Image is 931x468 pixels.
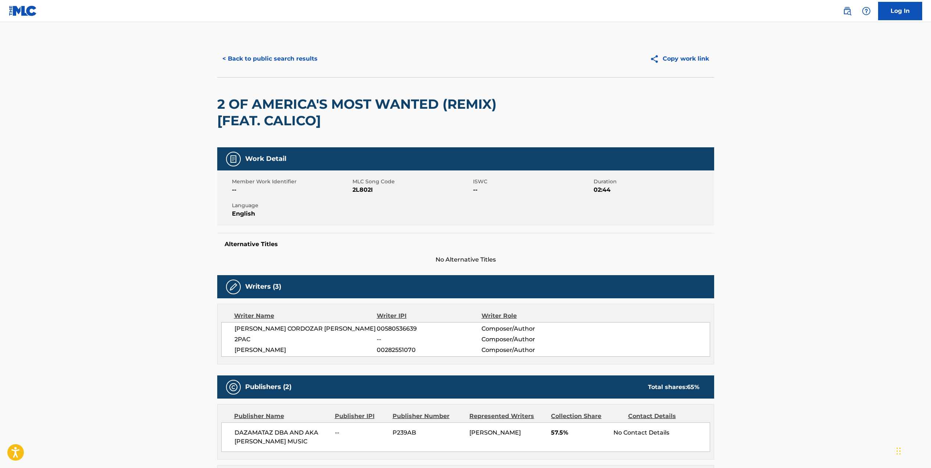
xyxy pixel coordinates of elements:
[551,428,608,437] span: 57.5%
[650,54,663,64] img: Copy work link
[352,186,471,194] span: 2L802I
[473,186,592,194] span: --
[645,50,714,68] button: Copy work link
[481,312,577,320] div: Writer Role
[896,440,901,462] div: Drag
[225,241,707,248] h5: Alternative Titles
[217,96,515,129] h2: 2 OF AMERICA'S MOST WANTED (REMIX) [FEAT. CALICO]
[859,4,874,18] div: Help
[232,209,351,218] span: English
[234,346,377,354] span: [PERSON_NAME]
[840,4,855,18] a: Public Search
[234,324,377,333] span: [PERSON_NAME] CORDOZAR [PERSON_NAME]
[245,155,286,163] h5: Work Detail
[469,429,521,436] span: [PERSON_NAME]
[234,412,329,421] div: Publisher Name
[234,335,377,344] span: 2PAC
[245,282,281,291] h5: Writers (3)
[648,383,699,392] div: Total shares:
[377,324,481,333] span: 00580536639
[393,412,464,421] div: Publisher Number
[894,433,931,468] iframe: Chat Widget
[594,186,712,194] span: 02:44
[393,428,464,437] span: P239AB
[551,412,622,421] div: Collection Share
[843,7,852,15] img: search
[232,202,351,209] span: Language
[862,7,871,15] img: help
[481,346,577,354] span: Composer/Author
[687,384,699,390] span: 65 %
[481,324,577,333] span: Composer/Author
[473,178,592,186] span: ISWC
[335,412,387,421] div: Publisher IPI
[245,383,291,391] h5: Publishers (2)
[628,412,699,421] div: Contact Details
[232,186,351,194] span: --
[229,155,238,163] img: Work Detail
[377,335,481,344] span: --
[377,346,481,354] span: 00282551070
[594,178,712,186] span: Duration
[878,2,922,20] a: Log In
[335,428,387,437] span: --
[217,255,714,264] span: No Alternative Titles
[613,428,709,437] div: No Contact Details
[234,312,377,320] div: Writer Name
[481,335,577,344] span: Composer/Author
[352,178,471,186] span: MLC Song Code
[229,383,238,392] img: Publishers
[232,178,351,186] span: Member Work Identifier
[229,282,238,291] img: Writers
[217,50,323,68] button: < Back to public search results
[469,412,545,421] div: Represented Writers
[377,312,481,320] div: Writer IPI
[9,6,37,16] img: MLC Logo
[234,428,330,446] span: DAZAMATAZ DBA AND AKA [PERSON_NAME] MUSIC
